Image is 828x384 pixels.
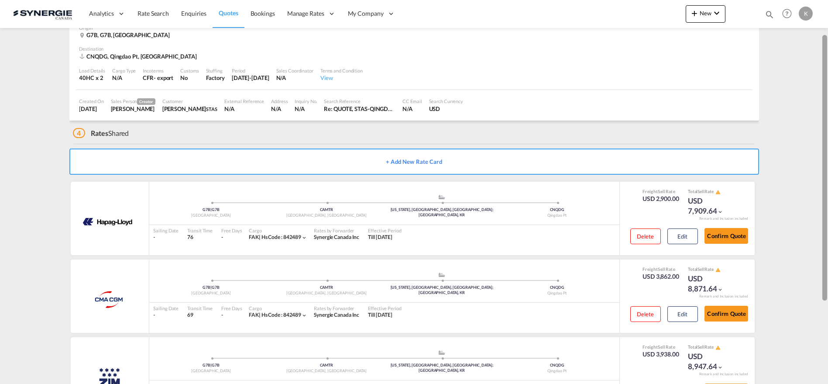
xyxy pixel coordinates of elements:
div: N/A [402,105,422,113]
div: hs code : 842489 [249,311,301,319]
div: [US_STATE], [GEOGRAPHIC_DATA], [GEOGRAPHIC_DATA]; [GEOGRAPHIC_DATA], KR [384,285,499,296]
div: Sailing Date [154,227,179,234]
div: 69 [187,311,213,319]
div: 40HC x 2 [79,74,106,82]
span: | [259,234,261,240]
span: Sell [658,344,665,349]
md-icon: icon-chevron-down [717,287,723,293]
span: G7B [212,285,220,290]
md-icon: assets/icons/custom/ship-fill.svg [436,273,447,277]
div: N/A [271,105,288,113]
div: CC Email [402,98,422,104]
div: - export [154,74,173,82]
div: Qingdao Pt [499,213,615,218]
div: No [180,74,199,82]
span: Quotes [219,9,238,17]
md-icon: icon-alert [715,267,721,273]
div: K [799,7,813,21]
div: CAMTR [269,363,384,368]
div: Inquiry No. [295,98,317,104]
div: [GEOGRAPHIC_DATA] [154,213,269,218]
span: Rates [91,129,108,137]
div: Karine Harvey [162,105,217,113]
div: CNQDG [499,363,615,368]
span: Rate Search [137,10,169,17]
span: Till [DATE] [368,234,392,240]
div: [GEOGRAPHIC_DATA] [154,291,269,296]
div: 21 Aug 2025 [79,105,104,113]
div: Karen Mercier [111,105,155,113]
div: - [154,311,179,319]
div: Synergie Canada Inc [314,234,359,241]
div: Total Rate [688,344,732,351]
span: Enquiries [181,10,206,17]
div: Remark and Inclusion included [693,216,755,221]
div: Cargo Type [112,67,136,74]
div: Cargo [249,305,307,311]
div: Shared [73,128,129,138]
span: FAK [249,234,261,240]
div: Till 30 Sep 2025 [368,311,392,319]
span: G7B [203,363,212,367]
div: Freight Rate [642,344,679,350]
div: USD 8,947.64 [688,351,732,372]
span: Synergie Canada Inc [314,311,359,318]
div: Stuffing [206,67,225,74]
md-icon: icon-plus 400-fg [689,8,700,18]
div: Total Rate [688,266,732,273]
div: Total Rate [688,188,732,195]
button: icon-alert [715,344,721,351]
div: View [320,74,363,82]
img: CMA CGM [87,289,131,311]
span: | [210,285,212,290]
div: 76 [187,234,213,241]
div: Search Reference [324,98,395,104]
span: | [259,311,261,318]
div: Rates by Forwarder [314,305,359,311]
span: Till [DATE] [368,311,392,318]
div: Customs [180,67,199,74]
img: 1f56c880d42311ef80fc7dca854c8e59.png [13,4,72,24]
div: [GEOGRAPHIC_DATA], [GEOGRAPHIC_DATA] [269,291,384,296]
button: Confirm Quote [704,228,748,244]
div: Effective Period [368,305,401,311]
div: [GEOGRAPHIC_DATA], [GEOGRAPHIC_DATA] [269,213,384,218]
div: USD [429,105,464,113]
div: CNQDG [499,285,615,291]
span: Sell [697,189,704,194]
button: icon-alert [715,189,721,195]
div: Factory Stuffing [206,74,225,82]
div: Terms and Condition [320,67,363,74]
div: N/A [276,74,313,82]
div: Sales Person [111,98,155,105]
div: N/A [224,105,264,113]
div: Search Currency [429,98,464,104]
div: Destination [79,45,749,52]
div: Customer [162,98,217,104]
div: Remark and Inclusion included [693,294,755,299]
div: CAMTR [269,285,384,291]
span: G7B [212,363,220,367]
div: Created On [79,98,104,104]
div: External Reference [224,98,264,104]
span: Creator [137,98,155,105]
div: [GEOGRAPHIC_DATA], [GEOGRAPHIC_DATA] [269,368,384,374]
md-icon: icon-chevron-down [301,235,307,241]
div: - [221,234,223,241]
div: 30 Sep 2025 [232,74,269,82]
span: | [210,363,212,367]
button: Edit [667,228,698,244]
button: icon-plus 400-fgNewicon-chevron-down [686,5,725,23]
button: Confirm Quote [704,306,748,322]
span: FAK [249,311,261,318]
div: Rates by Forwarder [314,227,359,234]
md-icon: icon-alert [715,345,721,350]
div: USD 7,909.64 [688,196,732,217]
span: G7B [212,207,220,212]
div: Qingdao Pt [499,291,615,296]
button: Delete [630,228,661,244]
div: Freight Rate [642,188,679,194]
span: Analytics [89,9,114,18]
span: Sell [697,344,704,349]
